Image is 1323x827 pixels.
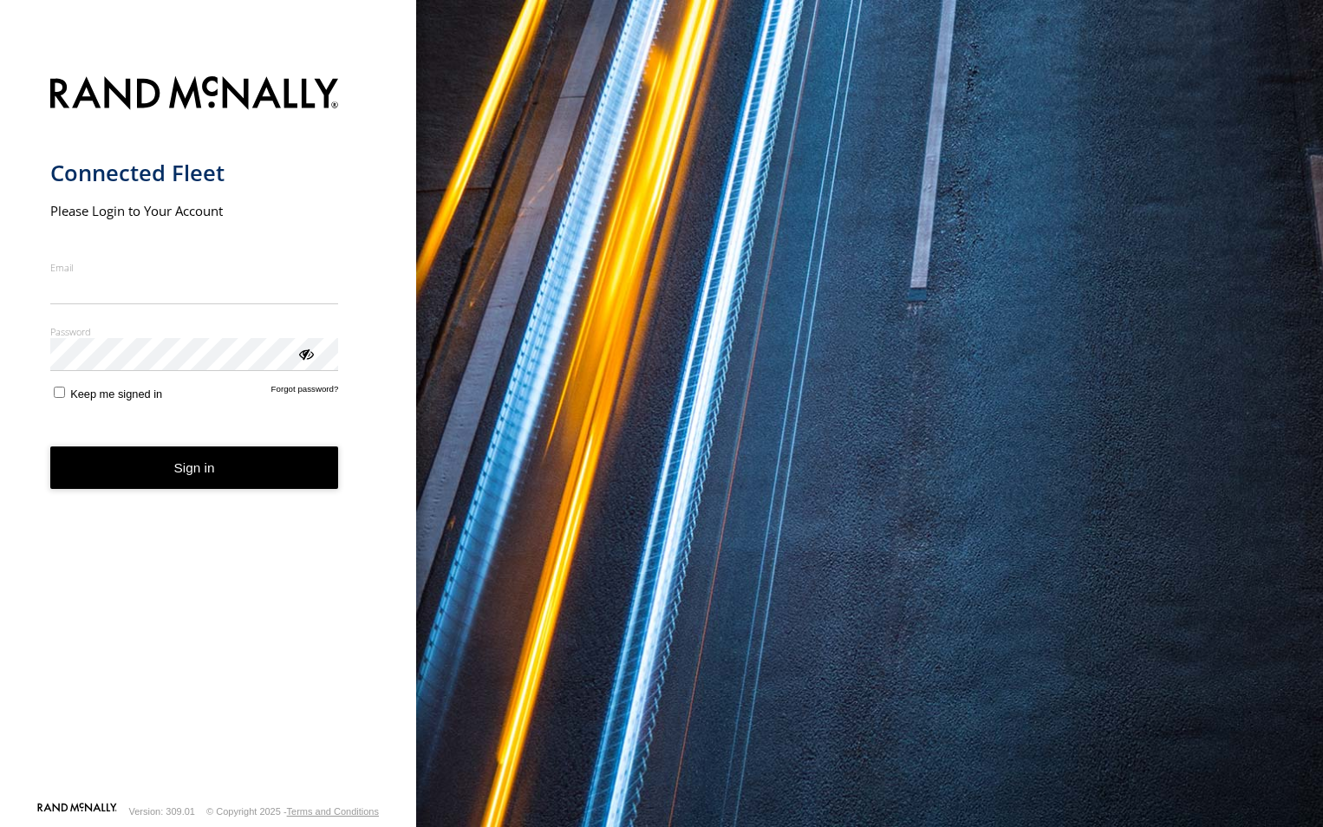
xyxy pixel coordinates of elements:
[50,446,339,489] button: Sign in
[50,261,339,274] label: Email
[50,159,339,187] h1: Connected Fleet
[50,66,367,801] form: main
[54,387,65,398] input: Keep me signed in
[297,344,314,361] div: ViewPassword
[50,202,339,219] h2: Please Login to Your Account
[271,384,339,400] a: Forgot password?
[206,806,379,817] div: © Copyright 2025 -
[37,803,117,820] a: Visit our Website
[70,387,162,400] span: Keep me signed in
[50,325,339,338] label: Password
[129,806,195,817] div: Version: 309.01
[50,73,339,117] img: Rand McNally
[287,806,379,817] a: Terms and Conditions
